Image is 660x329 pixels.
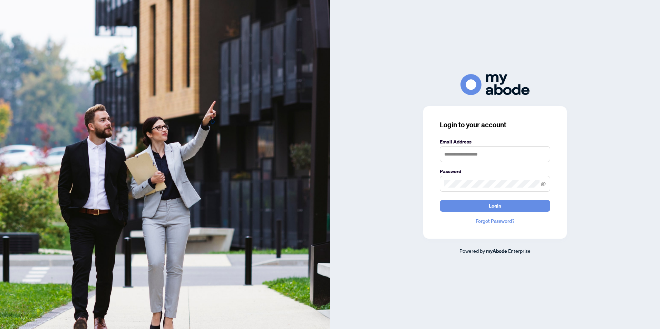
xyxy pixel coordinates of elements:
span: Powered by [459,248,485,254]
label: Password [440,168,550,175]
h3: Login to your account [440,120,550,130]
a: Forgot Password? [440,217,550,225]
span: eye-invisible [541,181,546,186]
button: Login [440,200,550,212]
label: Email Address [440,138,550,146]
a: myAbode [486,247,507,255]
span: Enterprise [508,248,531,254]
span: Login [489,200,501,211]
img: ma-logo [460,74,530,95]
